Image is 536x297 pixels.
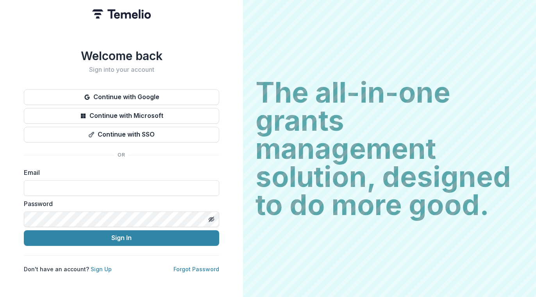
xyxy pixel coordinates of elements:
button: Continue with Google [24,89,219,105]
img: Temelio [92,9,151,19]
button: Continue with SSO [24,127,219,142]
a: Forgot Password [173,266,219,272]
label: Password [24,199,214,208]
h1: Welcome back [24,49,219,63]
h2: Sign into your account [24,66,219,73]
p: Don't have an account? [24,265,112,273]
button: Continue with Microsoft [24,108,219,124]
button: Sign In [24,230,219,246]
a: Sign Up [91,266,112,272]
label: Email [24,168,214,177]
button: Toggle password visibility [205,213,218,226]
